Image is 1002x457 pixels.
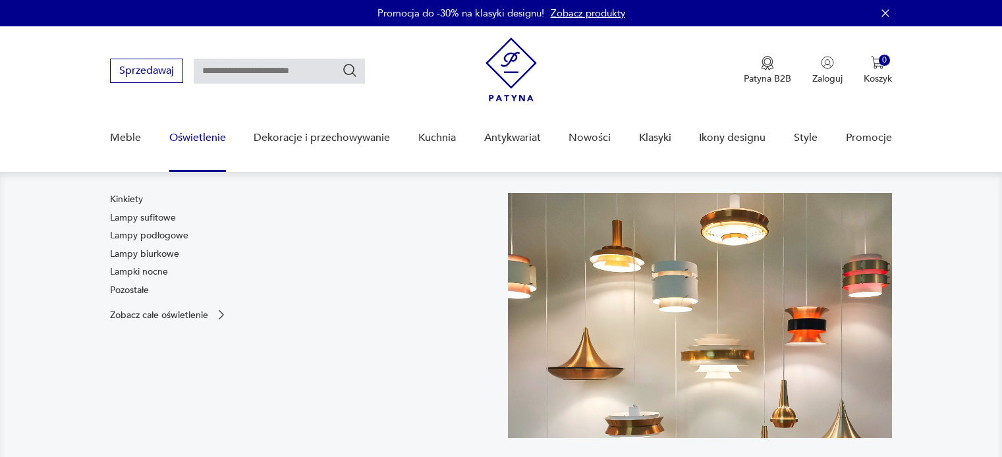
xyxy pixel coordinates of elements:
a: Nowości [569,113,611,163]
a: Lampy podłogowe [110,229,188,242]
a: Ikony designu [699,113,765,163]
a: Kuchnia [418,113,456,163]
a: Zobacz produkty [551,7,625,20]
button: Sprzedawaj [110,59,183,83]
p: Zaloguj [812,72,843,85]
p: Koszyk [864,72,892,85]
a: Zobacz całe oświetlenie [110,308,228,321]
img: a9d990cd2508053be832d7f2d4ba3cb1.jpg [508,193,892,438]
p: Promocja do -30% na klasyki designu! [377,7,544,20]
a: Style [794,113,818,163]
button: 0Koszyk [864,56,892,85]
a: Kinkiety [110,193,143,206]
img: Patyna - sklep z meblami i dekoracjami vintage [486,38,537,101]
a: Oświetlenie [169,113,226,163]
a: Lampy sufitowe [110,211,176,225]
a: Antykwariat [484,113,541,163]
div: 0 [879,55,890,66]
a: Lampy biurkowe [110,248,179,261]
a: Promocje [846,113,892,163]
p: Patyna B2B [744,72,791,85]
a: Pozostałe [110,284,149,297]
img: Ikona medalu [761,56,774,70]
p: Zobacz całe oświetlenie [110,311,208,319]
button: Patyna B2B [744,56,791,85]
a: Sprzedawaj [110,67,183,76]
button: Zaloguj [812,56,843,85]
img: Ikona koszyka [871,56,884,69]
a: Klasyki [639,113,671,163]
button: Szukaj [342,63,358,78]
a: Ikona medaluPatyna B2B [744,56,791,85]
a: Dekoracje i przechowywanie [254,113,390,163]
img: Ikonka użytkownika [821,56,834,69]
a: Meble [110,113,141,163]
a: Lampki nocne [110,265,168,279]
